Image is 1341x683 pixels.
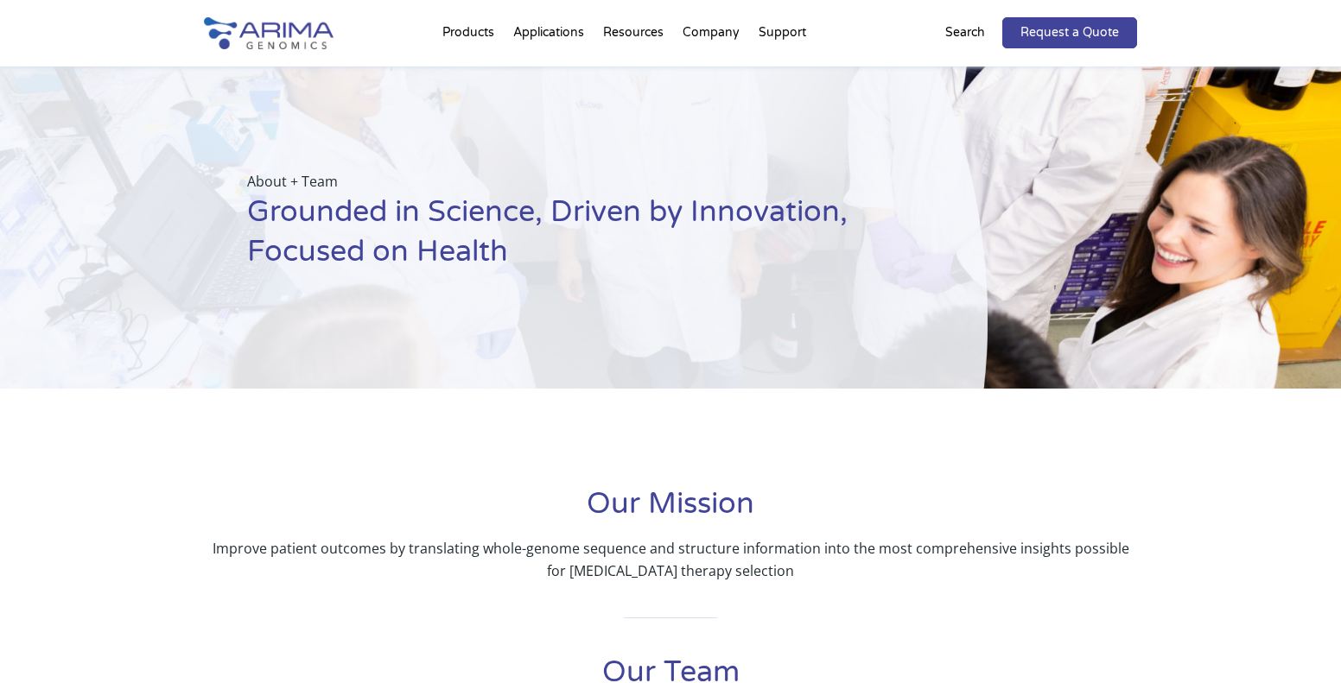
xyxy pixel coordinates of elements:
[204,17,334,49] img: Arima-Genomics-logo
[204,484,1137,537] h1: Our Mission
[247,170,901,193] p: About + Team
[945,22,985,44] p: Search
[1002,17,1137,48] a: Request a Quote
[247,193,901,285] h1: Grounded in Science, Driven by Innovation, Focused on Health
[204,537,1137,582] p: Improve patient outcomes by translating whole-genome sequence and structure information into the ...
